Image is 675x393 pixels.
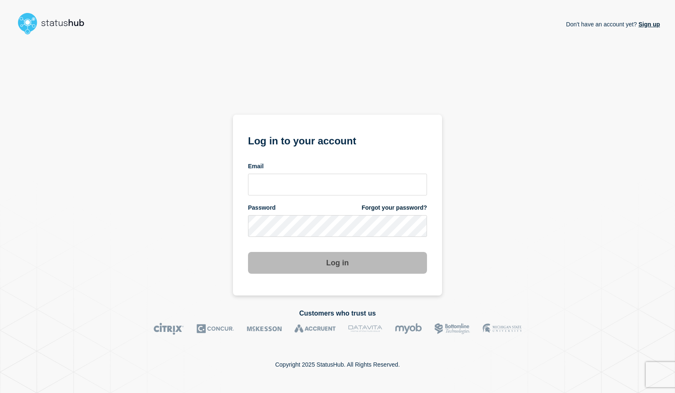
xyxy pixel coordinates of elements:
img: Accruent logo [294,323,336,335]
span: Email [248,162,263,170]
img: DataVita logo [348,323,382,335]
h1: Log in to your account [248,132,427,148]
img: StatusHub logo [15,10,95,37]
img: MSU logo [483,323,522,335]
button: Log in [248,252,427,274]
img: Citrix logo [153,323,184,335]
a: Sign up [637,21,660,28]
input: email input [248,174,427,195]
p: Don't have an account yet? [566,14,660,34]
span: Password [248,204,276,212]
a: Forgot your password? [362,204,427,212]
input: password input [248,215,427,237]
img: Bottomline logo [435,323,470,335]
img: myob logo [395,323,422,335]
img: McKesson logo [247,323,282,335]
img: Concur logo [197,323,234,335]
p: Copyright 2025 StatusHub. All Rights Reserved. [275,361,400,368]
h2: Customers who trust us [15,310,660,317]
